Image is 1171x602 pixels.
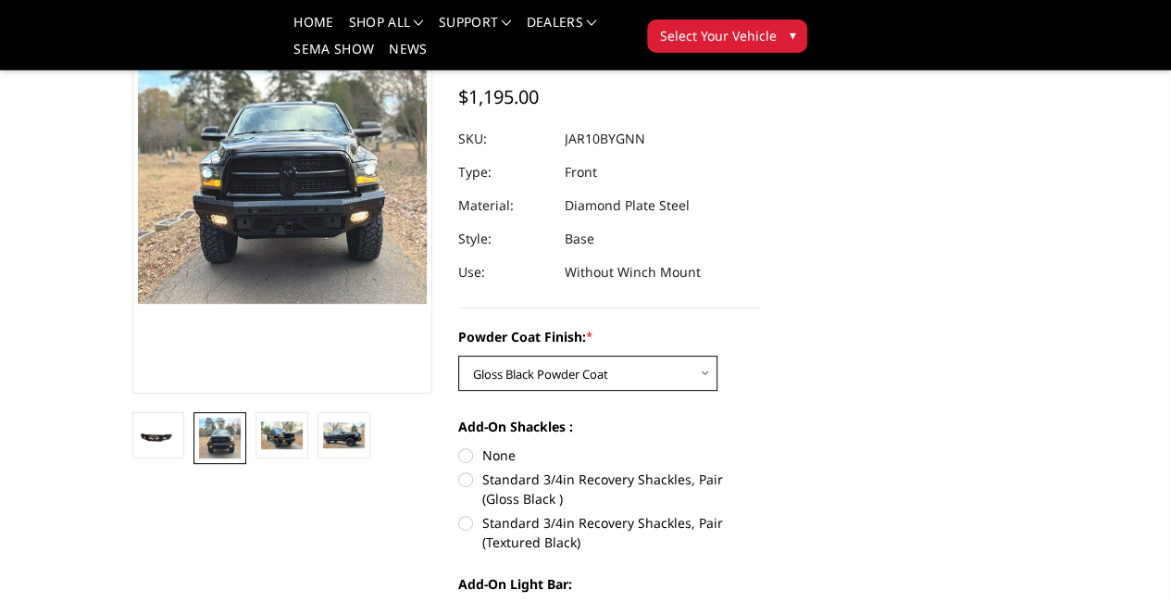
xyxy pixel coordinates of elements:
[293,43,374,69] a: SEMA Show
[565,156,597,189] dd: Front
[458,222,551,256] dt: Style:
[458,189,551,222] dt: Material:
[565,122,645,156] dd: JAR10BYGNN
[565,222,594,256] dd: Base
[261,421,303,449] img: 2010-2018 Ram 2500-3500 - FT Series - Base Front Bumper
[199,418,241,458] img: 2010-2018 Ram 2500-3500 - FT Series - Base Front Bumper
[458,256,551,289] dt: Use:
[647,19,807,53] button: Select Your Vehicle
[458,156,551,189] dt: Type:
[458,417,759,436] label: Add-On Shackles :
[323,422,365,448] img: 2010-2018 Ram 2500-3500 - FT Series - Base Front Bumper
[439,16,512,43] a: Support
[138,427,180,445] img: 2010-2018 Ram 2500-3500 - FT Series - Base Front Bumper
[458,445,759,465] label: None
[527,16,597,43] a: Dealers
[458,574,759,594] label: Add-On Light Bar:
[565,256,701,289] dd: Without Winch Mount
[1078,513,1171,602] iframe: Chat Widget
[389,43,427,69] a: News
[458,327,759,346] label: Powder Coat Finish:
[789,25,795,44] span: ▾
[565,189,690,222] dd: Diamond Plate Steel
[349,16,424,43] a: shop all
[458,84,539,109] span: $1,195.00
[458,470,759,508] label: Standard 3/4in Recovery Shackles, Pair (Gloss Black )
[659,26,776,45] span: Select Your Vehicle
[293,16,333,43] a: Home
[458,513,759,552] label: Standard 3/4in Recovery Shackles, Pair (Textured Black)
[458,122,551,156] dt: SKU:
